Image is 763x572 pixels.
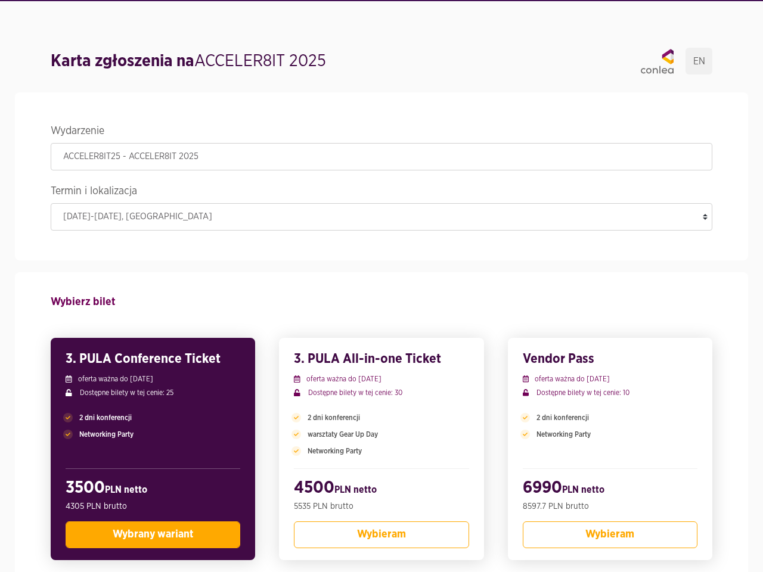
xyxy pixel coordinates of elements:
button: Wybrany wariant [66,521,240,548]
p: oferta ważna do [DATE] [523,374,697,384]
p: 5535 PLN brutto [294,500,469,512]
button: Wybieram [294,521,469,548]
button: Wybieram [523,521,697,548]
h1: ACCELER8IT 2025 [51,49,326,73]
h3: 3. PULA All-in-one Ticket [294,350,469,368]
p: oferta ważna do [DATE] [66,374,240,384]
h2: 6990 [523,478,697,500]
span: Wybrany wariant [113,529,194,540]
span: Wybieram [357,529,406,540]
p: 4305 PLN brutto [66,500,240,512]
h2: 3500 [66,478,240,500]
h4: Wybierz bilet [51,290,712,314]
p: Dostępne bilety w tej cenie: 10 [523,387,697,398]
h3: Vendor Pass [523,350,697,368]
p: 8597.7 PLN brutto [523,500,697,512]
span: PLN netto [105,485,147,495]
a: EN [686,48,712,74]
p: Dostępne bilety w tej cenie: 25 [66,387,240,398]
h2: 4500 [294,478,469,500]
input: ACCELER8IT25 - ACCELER8IT 2025 [51,143,712,170]
span: PLN netto [334,485,377,495]
span: Networking Party [79,429,134,440]
strong: Karta zgłoszenia na [51,53,194,70]
legend: Wydarzenie [51,122,712,143]
p: oferta ważna do [DATE] [294,374,469,384]
span: Wybieram [585,529,634,540]
p: Dostępne bilety w tej cenie: 30 [294,387,469,398]
span: 2 dni konferencji [308,412,360,423]
span: PLN netto [562,485,604,495]
span: warsztaty Gear Up Day [308,429,378,440]
h3: 3. PULA Conference Ticket [66,350,240,368]
legend: Termin i lokalizacja [51,182,712,203]
span: Networking Party [308,446,362,456]
span: 2 dni konferencji [536,412,589,423]
span: Networking Party [536,429,591,440]
span: 2 dni konferencji [79,412,132,423]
